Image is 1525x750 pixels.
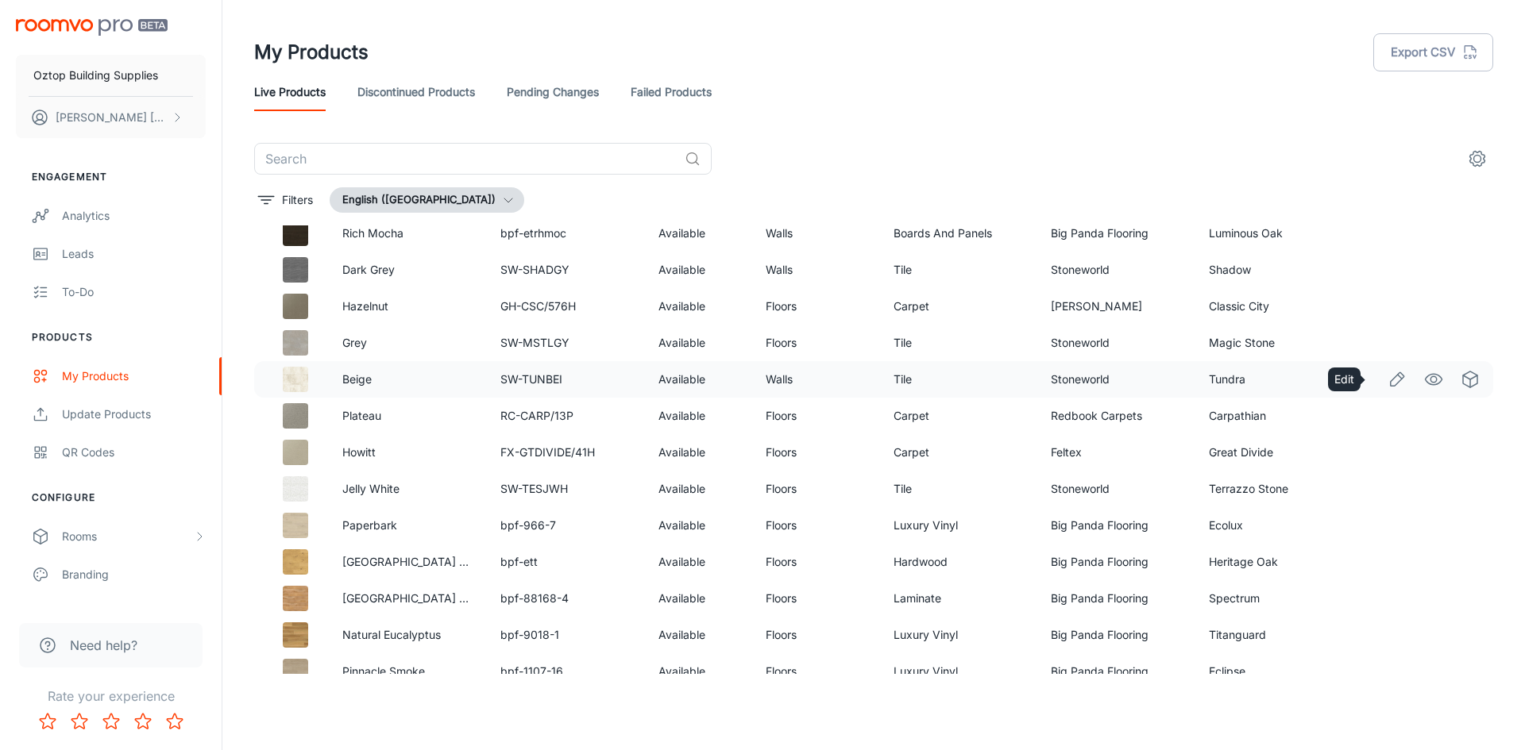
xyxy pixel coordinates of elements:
td: GH-CSC/576H [488,288,646,325]
td: Big Panda Flooring [1038,617,1196,653]
td: Tile [881,325,1039,361]
button: Rate 3 star [95,706,127,737]
a: Rich Mocha [342,226,403,240]
td: Available [646,580,753,617]
button: Rate 4 star [127,706,159,737]
a: Failed Products [631,73,712,111]
td: Available [646,544,753,580]
td: Redbook Carpets [1038,398,1196,434]
td: Tile [881,471,1039,507]
a: Jelly White [342,482,400,495]
a: [GEOGRAPHIC_DATA] Oak [342,555,481,568]
td: Available [646,653,753,690]
a: Hazelnut [342,299,388,313]
a: Edit [1384,366,1411,393]
td: Floors [753,617,880,653]
a: Natural Eucalyptus [342,628,441,641]
a: Live Products [254,73,326,111]
td: Stoneworld [1038,361,1196,398]
button: [PERSON_NAME] [PERSON_NAME] [16,97,206,138]
td: Big Panda Flooring [1038,580,1196,617]
button: Rate 2 star [64,706,95,737]
td: SW-MSTLGY [488,325,646,361]
a: [GEOGRAPHIC_DATA] Oak [342,591,481,605]
td: bpf-966-7 [488,507,646,544]
td: Heritage Oak [1196,544,1335,580]
button: filter [254,187,317,213]
span: Need help? [70,636,137,655]
div: Analytics [62,207,206,225]
td: Tile [881,252,1039,288]
td: Stoneworld [1038,325,1196,361]
td: Big Panda Flooring [1038,544,1196,580]
a: Pending Changes [507,73,599,111]
td: Boards And Panels [881,215,1039,252]
td: Stoneworld [1038,252,1196,288]
td: SW-TESJWH [488,471,646,507]
td: Available [646,325,753,361]
td: Carpathian [1196,398,1335,434]
td: Magic Stone [1196,325,1335,361]
td: SW-SHADGY [488,252,646,288]
a: Dark Grey [342,263,395,276]
td: Luxury Vinyl [881,617,1039,653]
td: Great Divide [1196,434,1335,471]
button: English ([GEOGRAPHIC_DATA]) [330,187,524,213]
td: Tile [881,361,1039,398]
td: Available [646,617,753,653]
td: Available [646,507,753,544]
button: settings [1461,143,1493,175]
td: Available [646,361,753,398]
button: Rate 5 star [159,706,191,737]
td: Terrazzo Stone [1196,471,1335,507]
td: Floors [753,653,880,690]
td: Available [646,398,753,434]
td: Big Panda Flooring [1038,507,1196,544]
td: Carpet [881,434,1039,471]
td: Big Panda Flooring [1038,215,1196,252]
a: Discontinued Products [357,73,475,111]
h1: My Products [254,38,369,67]
input: Search [254,143,678,175]
td: Stoneworld [1038,471,1196,507]
td: Feltex [1038,434,1196,471]
a: See in Virtual Samples [1457,366,1484,393]
td: Floors [753,325,880,361]
td: [PERSON_NAME] [1038,288,1196,325]
div: Branding [62,566,206,583]
button: Export CSV [1373,33,1493,71]
td: bpf-ett [488,544,646,580]
td: Available [646,252,753,288]
div: My Products [62,367,206,385]
td: Available [646,215,753,252]
td: Laminate [881,580,1039,617]
td: Floors [753,398,880,434]
a: Howitt [342,445,376,459]
td: Floors [753,507,880,544]
td: Carpet [881,288,1039,325]
a: Plateau [342,409,381,422]
td: Floors [753,434,880,471]
td: Hardwood [881,544,1039,580]
p: Filters [282,191,313,209]
td: Floors [753,471,880,507]
td: Ecolux [1196,507,1335,544]
td: Shadow [1196,252,1335,288]
td: FX-GTDIVIDE/41H [488,434,646,471]
td: Floors [753,288,880,325]
td: Carpet [881,398,1039,434]
p: [PERSON_NAME] [PERSON_NAME] [56,109,168,126]
td: Spectrum [1196,580,1335,617]
div: Update Products [62,406,206,423]
div: Texts [62,604,206,621]
td: Luxury Vinyl [881,653,1039,690]
div: QR Codes [62,444,206,461]
div: Rooms [62,528,193,545]
div: Leads [62,245,206,263]
td: Floors [753,544,880,580]
a: Grey [342,336,367,349]
td: Luminous Oak [1196,215,1335,252]
p: Rate your experience [13,687,209,706]
td: Walls [753,215,880,252]
td: Walls [753,361,880,398]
